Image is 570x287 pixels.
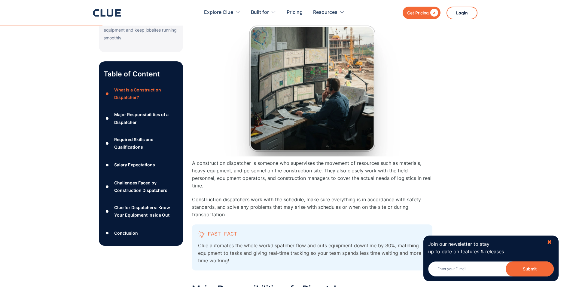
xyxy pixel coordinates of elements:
a: Login [447,7,477,19]
a: Get Pricing [403,7,440,19]
div: ● [104,182,111,191]
div: Clue for Dispatchers: Know Your Equipment Inside Out [114,204,178,219]
div: ● [104,89,111,98]
p: Clue automates the whole workdispatcher flow and cuts equipment downtime by 30%, matching equipme... [198,242,426,265]
a: ●What Is a Construction Dispatcher? [104,86,178,101]
a: ●Salary Expectations [104,160,178,169]
div: Resources [313,3,337,22]
div: Built for [251,3,276,22]
div: Built for [251,3,269,22]
p: A construction dispatcher is someone who supervises the movement of resources such as materials, ... [192,159,432,190]
div: Salary Expectations [114,161,155,168]
a: ●Challenges Faced by Construction Dispatchers [104,179,178,194]
button: Submit [506,261,554,276]
div: Explore Clue [204,3,233,22]
div: Explore Clue [204,3,240,22]
p: Construction dispatchers work with the schedule, make sure everything is in accordance with safet... [192,196,432,219]
a: ●Major Responsibilities of a Dispatcher [104,111,178,126]
p: Table of Content [104,69,178,79]
div: ● [104,114,111,123]
div: ● [104,229,111,238]
div: ✖ [547,239,552,246]
div: Major Responsibilities of a Dispatcher [114,111,178,126]
input: Enter your E-mail [428,261,554,276]
a: ●Conclusion [104,229,178,238]
a: ●Clue for Dispatchers: Know Your Equipment Inside Out [104,204,178,219]
div: Required Skills and Qualifications [114,136,178,151]
a: ●Required Skills and Qualifications [104,136,178,151]
div: ● [104,139,111,148]
p: Join our newsletter to stay up to date on features & releases [428,240,541,255]
div: ● [104,207,111,216]
div: ● [104,160,111,169]
p: ‍ [192,270,432,278]
div: Challenges Faced by Construction Dispatchers [114,179,178,194]
div: What Is a Construction Dispatcher? [114,86,178,101]
div: Resources [313,3,345,22]
div:  [429,9,438,17]
p: Fast Fact [208,230,237,238]
div: Conclusion [114,229,138,237]
a: Pricing [287,3,303,22]
div: Get Pricing [407,9,429,17]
